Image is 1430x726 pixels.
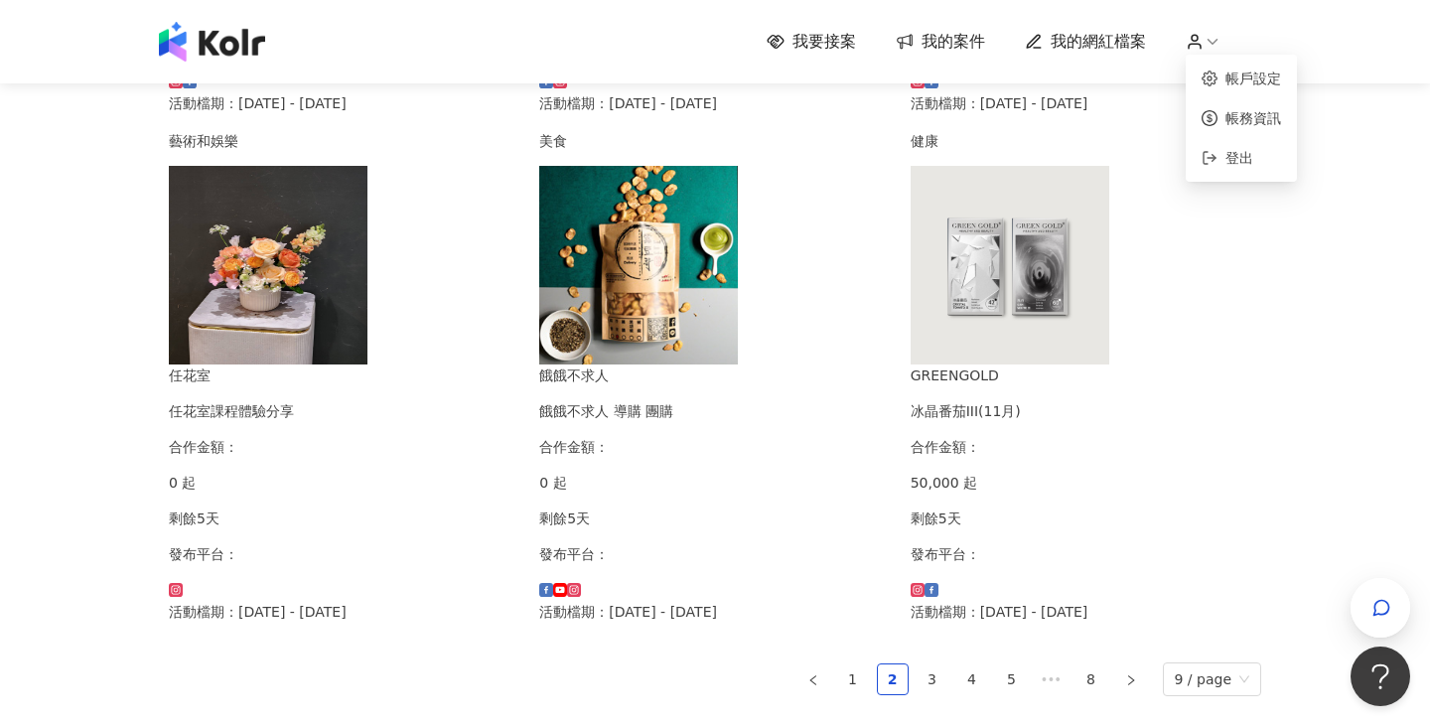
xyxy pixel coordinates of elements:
iframe: Help Scout Beacon - Open [1351,647,1410,706]
a: 我的案件 [896,31,985,53]
button: right [1115,663,1147,695]
span: 我要接案 [792,31,856,53]
p: 合作金額： [169,436,519,458]
div: 健康 [911,130,1261,152]
p: 活動檔期：[DATE] - [DATE] [169,92,519,114]
p: 活動檔期：[DATE] - [DATE] [539,601,890,623]
p: 0 起 [539,472,890,494]
p: 0 起 [169,472,519,494]
img: 插花互惠體驗 [169,166,367,364]
li: Next Page [1115,663,1147,695]
li: 5 [996,663,1028,695]
p: 50,000 起 [911,472,1261,494]
div: 任花室 [169,364,519,386]
p: 活動檔期：[DATE] - [DATE] [169,601,519,623]
img: 餓餓不求人系列 [539,166,738,364]
img: 冰晶番茄III [911,166,1109,364]
li: Previous Page [797,663,829,695]
p: 剩餘5天 [911,508,1261,529]
span: 我的案件 [922,31,985,53]
li: Next 5 Pages [1036,663,1068,695]
img: logo [159,22,265,62]
a: 我的網紅檔案 [1025,31,1146,53]
a: 2 [878,664,908,694]
a: 1 [838,664,868,694]
div: 餓餓不求人 導購 團購 [539,400,890,422]
p: 合作金額： [539,436,890,458]
p: 發布平台： [169,543,519,565]
a: 8 [1076,664,1106,694]
p: 剩餘5天 [539,508,890,529]
li: 2 [877,663,909,695]
span: 我的網紅檔案 [1051,31,1146,53]
a: 4 [957,664,987,694]
p: 發布平台： [911,543,1261,565]
a: 5 [997,664,1027,694]
li: 4 [956,663,988,695]
li: 8 [1075,663,1107,695]
p: 發布平台： [539,543,890,565]
a: 帳戶設定 [1225,71,1281,86]
div: 任花室課程體驗分享 [169,400,519,422]
div: GREENGOLD [911,364,1261,386]
p: 活動檔期：[DATE] - [DATE] [911,601,1261,623]
li: 1 [837,663,869,695]
span: 9 / page [1175,663,1250,695]
span: left [807,674,819,686]
div: 餓餓不求人 [539,364,890,386]
div: Page Size [1163,662,1262,696]
div: 冰晶番茄III(11月) [911,400,1261,422]
a: 3 [918,664,947,694]
p: 活動檔期：[DATE] - [DATE] [911,92,1261,114]
button: left [797,663,829,695]
div: 藝術和娛樂 [169,130,519,152]
p: 剩餘5天 [169,508,519,529]
a: 帳務資訊 [1225,110,1281,126]
p: 活動檔期：[DATE] - [DATE] [539,92,890,114]
p: 合作金額： [911,436,1261,458]
div: 美食 [539,130,890,152]
span: right [1125,674,1137,686]
span: 登出 [1225,150,1253,166]
a: 我要接案 [767,31,856,53]
li: 3 [917,663,948,695]
span: ••• [1036,663,1068,695]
